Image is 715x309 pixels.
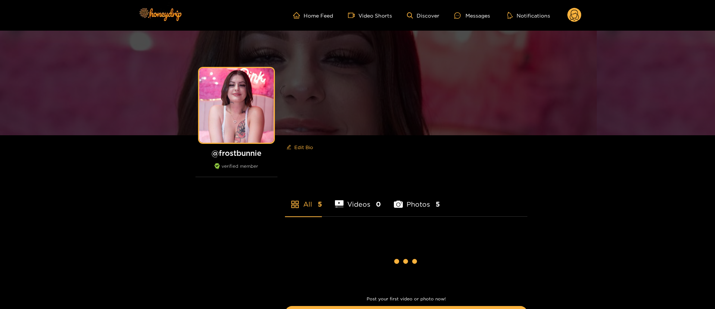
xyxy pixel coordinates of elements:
[195,163,277,177] div: verified member
[376,200,381,209] span: 0
[407,12,439,19] a: Discover
[195,148,277,158] h1: @ frostbunnie
[293,12,333,19] a: Home Feed
[454,11,490,20] div: Messages
[348,12,358,19] span: video-camera
[286,145,291,150] span: edit
[394,183,440,216] li: Photos
[285,141,314,153] button: editEdit Bio
[285,296,527,302] p: Post your first video or photo now!
[294,143,313,151] span: Edit Bio
[293,12,304,19] span: home
[335,183,381,216] li: Videos
[291,200,300,209] span: appstore
[318,200,322,209] span: 5
[436,200,440,209] span: 5
[285,183,322,216] li: All
[348,12,392,19] a: Video Shorts
[505,12,552,19] button: Notifications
